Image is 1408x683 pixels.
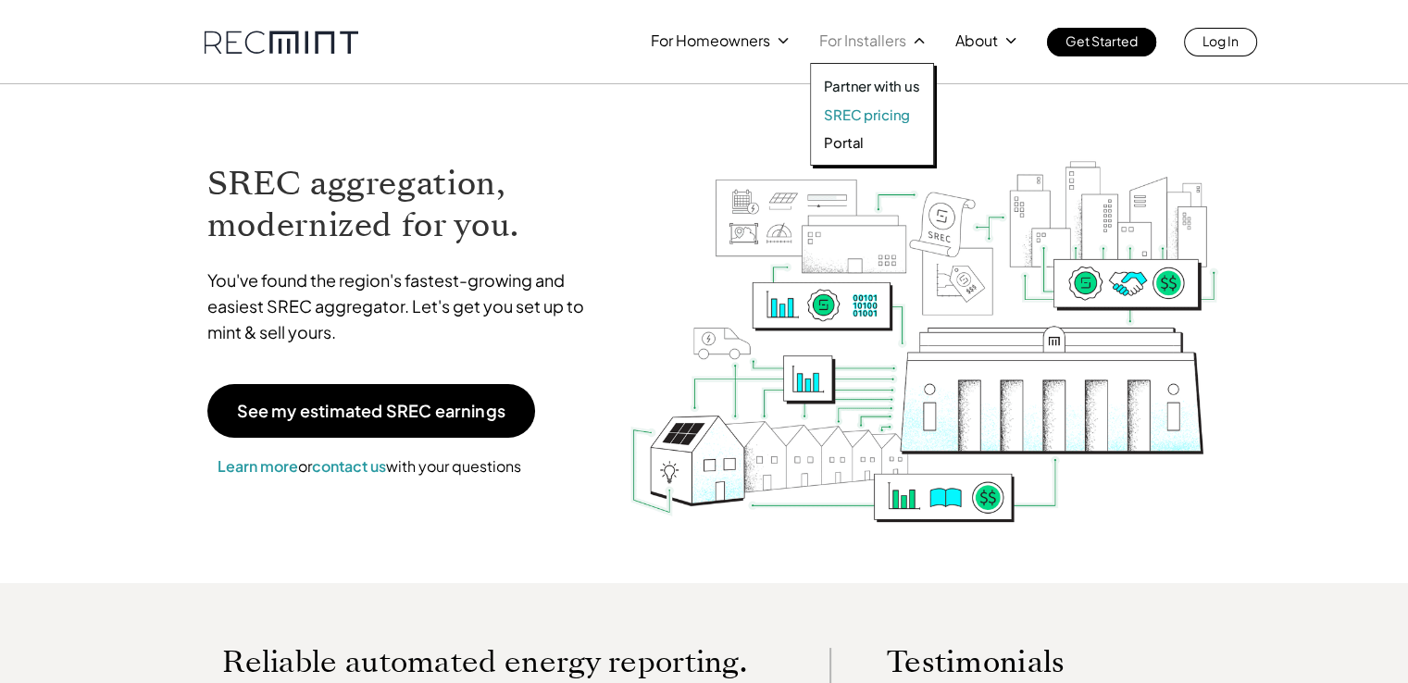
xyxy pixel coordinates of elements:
[824,133,864,152] p: Portal
[1184,28,1257,56] a: Log In
[819,28,906,54] p: For Installers
[207,163,602,246] h1: SREC aggregation, modernized for you.
[207,454,531,478] p: or with your questions
[237,403,505,419] p: See my estimated SREC earnings
[207,384,535,438] a: See my estimated SREC earnings
[207,267,602,345] p: You've found the region's fastest-growing and easiest SREC aggregator. Let's get you set up to mi...
[824,106,910,124] p: SREC pricing
[218,456,298,476] a: Learn more
[629,112,1219,528] img: RECmint value cycle
[1065,28,1138,54] p: Get Started
[887,648,1163,676] p: Testimonials
[651,28,770,54] p: For Homeowners
[824,133,920,152] a: Portal
[1202,28,1239,54] p: Log In
[222,648,774,676] p: Reliable automated energy reporting.
[824,106,920,124] a: SREC pricing
[955,28,998,54] p: About
[824,77,920,95] a: Partner with us
[312,456,386,476] a: contact us
[1047,28,1156,56] a: Get Started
